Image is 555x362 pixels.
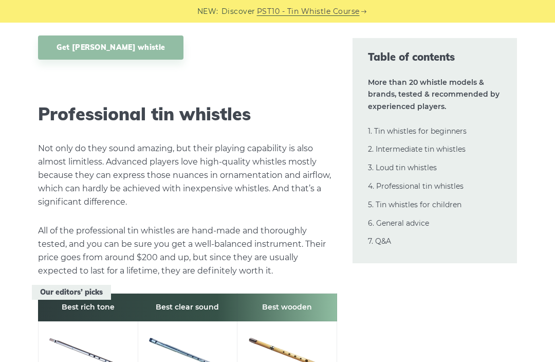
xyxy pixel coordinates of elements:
[368,78,499,112] strong: More than 20 whistle models & brands, tested & recommended by experienced players.
[368,144,466,154] a: 2. Intermediate tin whistles
[368,50,502,64] span: Table of contents
[38,104,338,125] h2: Professional tin whistles
[197,6,218,17] span: NEW:
[138,294,237,321] th: Best clear sound
[38,224,338,278] p: All of the professional tin whistles are hand-made and thoroughly tested, and you can be sure you...
[237,294,337,321] th: Best wooden
[368,126,467,136] a: 1. Tin whistles for beginners
[257,6,360,17] a: PST10 - Tin Whistle Course
[368,219,429,228] a: 6. General advice
[38,142,338,209] p: Not only do they sound amazing, but their playing capability is also almost limitless. Advanced p...
[368,182,464,191] a: 4. Professional tin whistles
[368,237,391,246] a: 7. Q&A
[38,294,138,321] th: Best rich tone
[368,200,461,209] a: 5. Tin whistles for children
[38,35,184,60] a: Get [PERSON_NAME] whistle
[368,163,437,172] a: 3. Loud tin whistles
[32,285,111,300] span: Our editors’ picks
[221,6,255,17] span: Discover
